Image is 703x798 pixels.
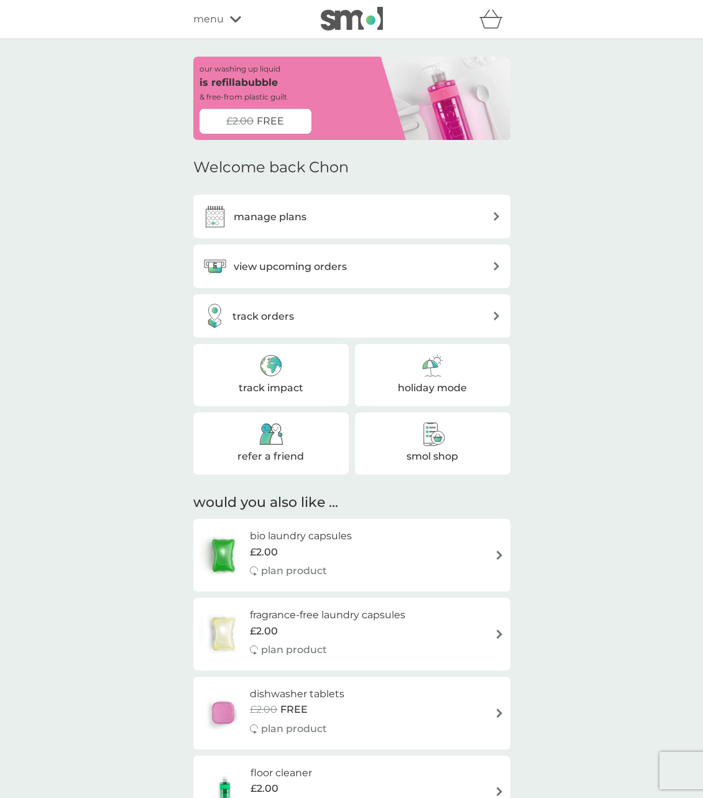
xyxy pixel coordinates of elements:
a: view upcoming orders [193,244,510,288]
h2: would you also like ... [193,493,510,513]
img: smol [321,7,383,30]
h3: track orders [232,309,294,325]
img: bio laundry capsules [200,534,247,577]
img: dishwasher tablets [200,691,247,735]
h2: Welcome back Chon [193,159,349,177]
img: arrow right [495,787,504,796]
p: plan product [261,642,327,658]
p: plan product [261,721,327,737]
h6: floor cleaner [250,765,328,781]
div: basket [479,7,510,32]
img: arrow right [495,550,504,560]
h3: view upcoming orders [234,259,347,275]
span: FREE [257,113,284,129]
a: manage plans [193,195,510,238]
img: arrow right [495,629,504,639]
span: menu [193,11,224,27]
h3: refer a friend [237,448,304,465]
span: £2.00 [250,702,277,718]
img: arrow right [495,708,504,718]
span: FREE [280,702,308,718]
span: £2.00 [226,113,254,129]
p: our washing up liquid [200,63,280,75]
h3: smol shop [407,448,458,465]
h6: fragrance-free laundry capsules [250,607,405,623]
h3: manage plans [234,209,306,225]
p: plan product [261,563,327,579]
h3: holiday mode [398,380,467,396]
span: £2.00 [250,781,278,797]
h6: bio laundry capsules [250,528,352,544]
img: fragrance-free laundry capsules [200,612,247,656]
span: £2.00 [250,544,278,560]
p: is refillabubble [200,75,278,91]
a: track orders [193,294,510,338]
span: £2.00 [250,623,278,639]
h3: track impact [239,380,303,396]
p: & free-from plastic guilt [200,91,287,103]
h6: dishwasher tablets [250,686,344,702]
